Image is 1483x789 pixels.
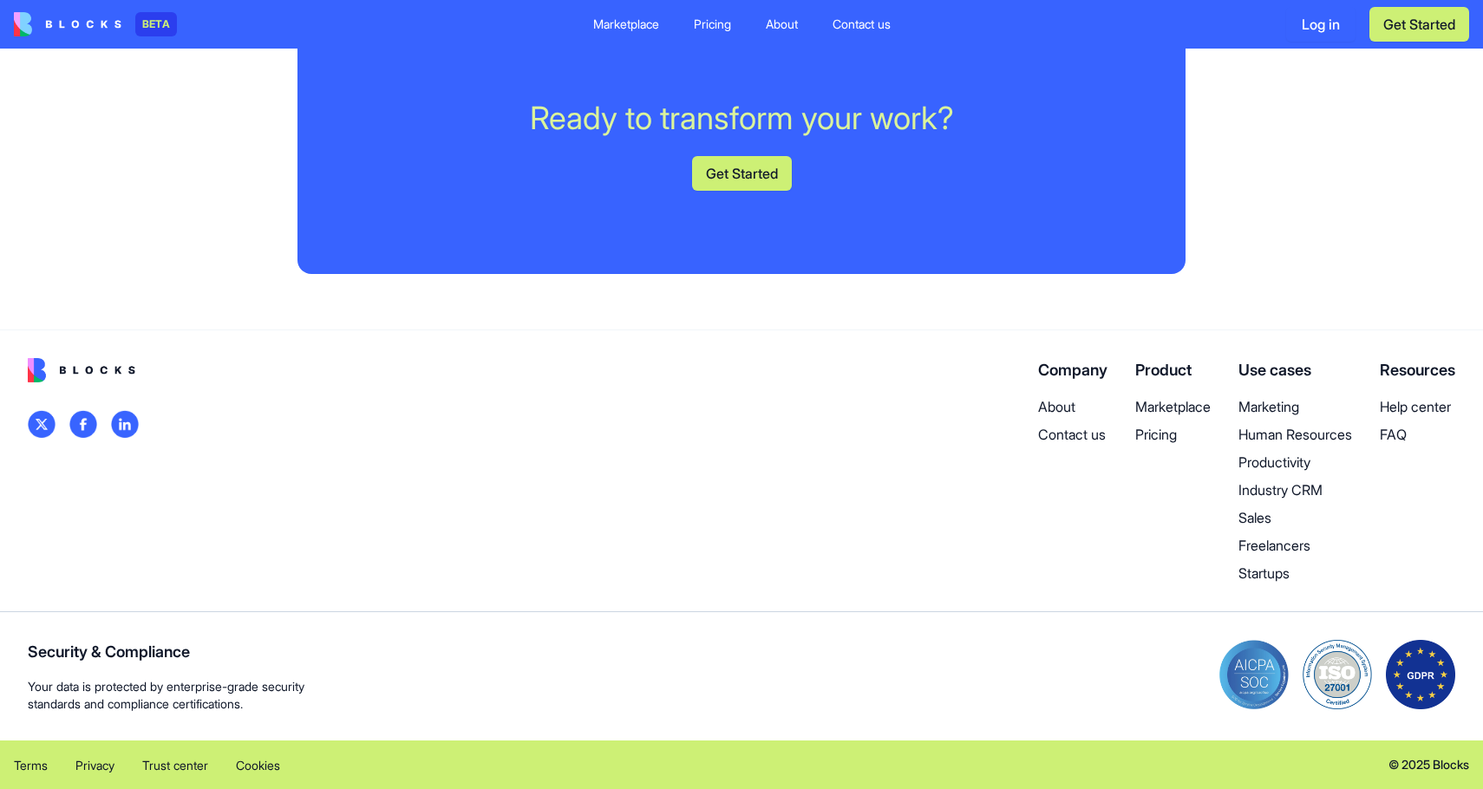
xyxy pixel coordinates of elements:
[236,758,280,773] span: Cookies
[1380,361,1455,379] span: Resources
[680,9,745,40] a: Pricing
[69,410,97,438] img: logo
[579,9,673,40] a: Marketplace
[1135,361,1192,379] span: Product
[1038,361,1107,379] span: Company
[692,156,792,191] button: Get Started
[1388,756,1469,773] span: © 2025 Blocks
[1369,7,1469,42] button: Get Started
[14,754,48,775] a: Terms
[75,754,114,775] a: Privacy
[1038,424,1107,445] a: Contact us
[1238,452,1352,473] a: Productivity
[28,678,304,713] span: Your data is protected by enterprise-grade security standards and compliance certifications.
[14,12,121,36] img: logo
[14,758,48,773] span: Terms
[519,101,964,135] div: Ready to transform your work?
[28,410,56,438] img: logo
[14,12,177,36] a: BETA
[1303,640,1372,709] img: iso-27001
[692,165,792,182] a: Get Started
[1238,396,1352,417] a: Marketing
[833,16,891,33] div: Contact us
[1038,396,1107,417] a: About
[1135,424,1211,445] a: Pricing
[28,358,135,382] img: logo
[1135,396,1211,417] a: Marketplace
[142,758,208,773] span: Trust center
[1386,640,1455,709] img: gdpr
[111,410,139,438] img: logo
[1238,479,1352,500] a: Industry CRM
[1238,535,1352,556] a: Freelancers
[75,758,114,773] span: Privacy
[1219,640,1289,709] img: soc2
[766,16,798,33] div: About
[1286,7,1356,42] button: Log in
[1238,507,1352,528] a: Sales
[1380,396,1455,417] a: Help center
[694,16,731,33] div: Pricing
[1380,424,1455,445] a: FAQ
[819,9,905,40] a: Contact us
[752,9,812,40] a: About
[593,16,659,33] div: Marketplace
[135,12,177,36] div: BETA
[28,640,304,664] span: Security & Compliance
[1238,424,1352,445] a: Human Resources
[1238,563,1352,584] a: Startups
[142,754,208,775] a: Trust center
[1238,361,1311,379] span: Use cases
[236,754,280,775] a: Cookies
